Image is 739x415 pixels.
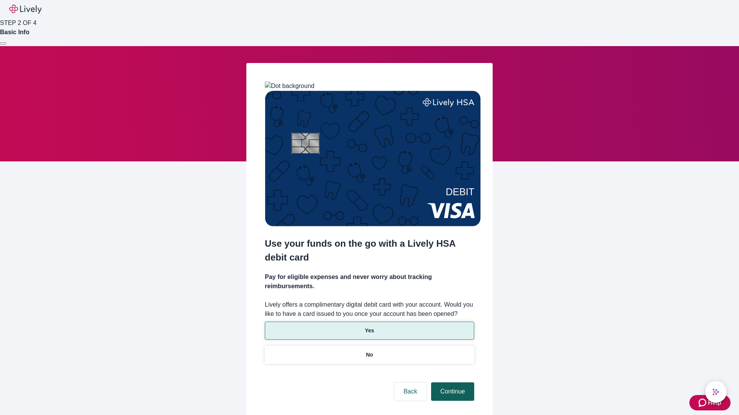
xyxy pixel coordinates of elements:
svg: Zendesk support icon [699,398,708,407]
button: Zendesk support iconHelp [689,395,731,410]
button: Continue [431,382,474,401]
button: Back [394,382,426,401]
img: Dot background [265,81,314,91]
span: Help [708,398,721,407]
h2: Use your funds on the go with a Lively HSA debit card [265,237,474,264]
p: Yes [365,327,374,335]
label: Lively offers a complimentary digital debit card with your account. Would you like to have a card... [265,300,474,319]
button: chat [705,381,727,403]
h4: Pay for eligible expenses and never worry about tracking reimbursements. [265,272,474,291]
button: Yes [265,322,474,340]
svg: Lively AI Assistant [712,388,720,396]
img: Debit card [265,91,481,226]
img: Lively [9,5,42,14]
p: No [366,351,373,359]
button: No [265,346,474,364]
